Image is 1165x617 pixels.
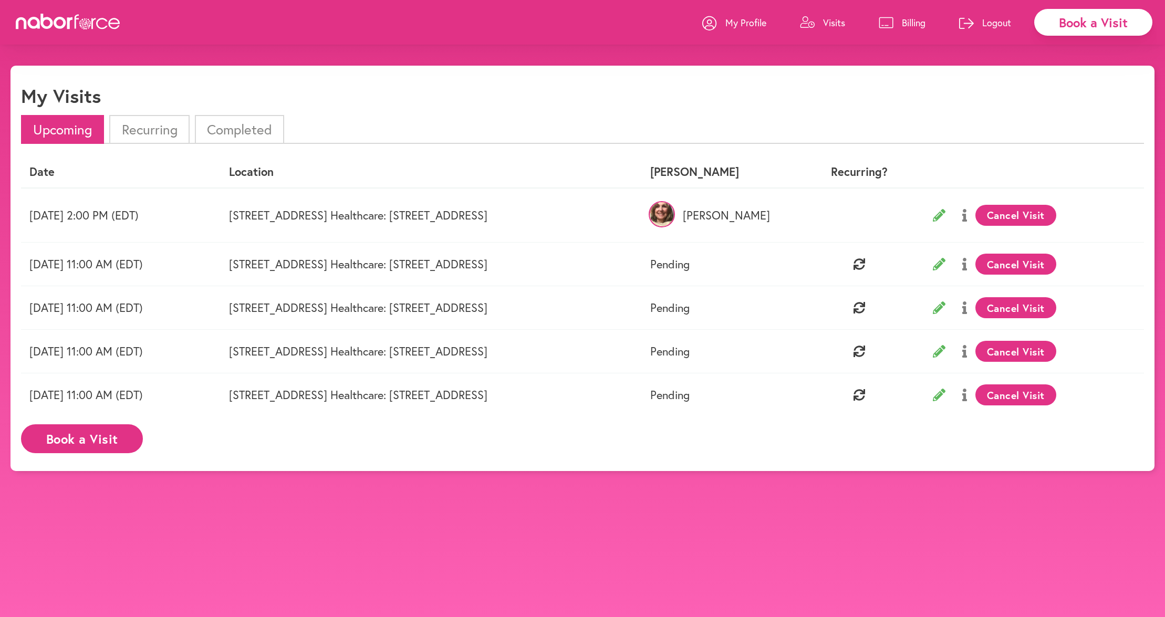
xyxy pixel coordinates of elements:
[642,156,804,187] th: [PERSON_NAME]
[221,156,642,187] th: Location
[21,286,221,330] td: [DATE] 11:00 AM (EDT)
[902,16,925,29] p: Billing
[702,7,766,38] a: My Profile
[642,286,804,330] td: Pending
[109,115,189,144] li: Recurring
[21,156,221,187] th: Date
[823,16,845,29] p: Visits
[21,188,221,243] td: [DATE] 2:00 PM (EDT)
[959,7,1011,38] a: Logout
[975,254,1057,275] button: Cancel Visit
[21,115,104,144] li: Upcoming
[650,208,795,222] p: [PERSON_NAME]
[975,205,1057,226] button: Cancel Visit
[725,16,766,29] p: My Profile
[195,115,284,144] li: Completed
[1034,9,1152,36] div: Book a Visit
[975,384,1057,405] button: Cancel Visit
[800,7,845,38] a: Visits
[21,424,143,453] button: Book a Visit
[975,297,1057,318] button: Cancel Visit
[221,373,642,417] td: [STREET_ADDRESS] Healthcare: [STREET_ADDRESS]
[21,330,221,373] td: [DATE] 11:00 AM (EDT)
[21,243,221,286] td: [DATE] 11:00 AM (EDT)
[879,7,925,38] a: Billing
[982,16,1011,29] p: Logout
[221,330,642,373] td: [STREET_ADDRESS] Healthcare: [STREET_ADDRESS]
[803,156,916,187] th: Recurring?
[21,373,221,417] td: [DATE] 11:00 AM (EDT)
[221,286,642,330] td: [STREET_ADDRESS] Healthcare: [STREET_ADDRESS]
[221,188,642,243] td: [STREET_ADDRESS] Healthcare: [STREET_ADDRESS]
[649,201,675,227] img: sedRNyOTdH7u4zc3JtwQ
[642,243,804,286] td: Pending
[642,373,804,417] td: Pending
[221,243,642,286] td: [STREET_ADDRESS] Healthcare: [STREET_ADDRESS]
[642,330,804,373] td: Pending
[21,432,143,442] a: Book a Visit
[975,341,1057,362] button: Cancel Visit
[21,85,101,107] h1: My Visits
